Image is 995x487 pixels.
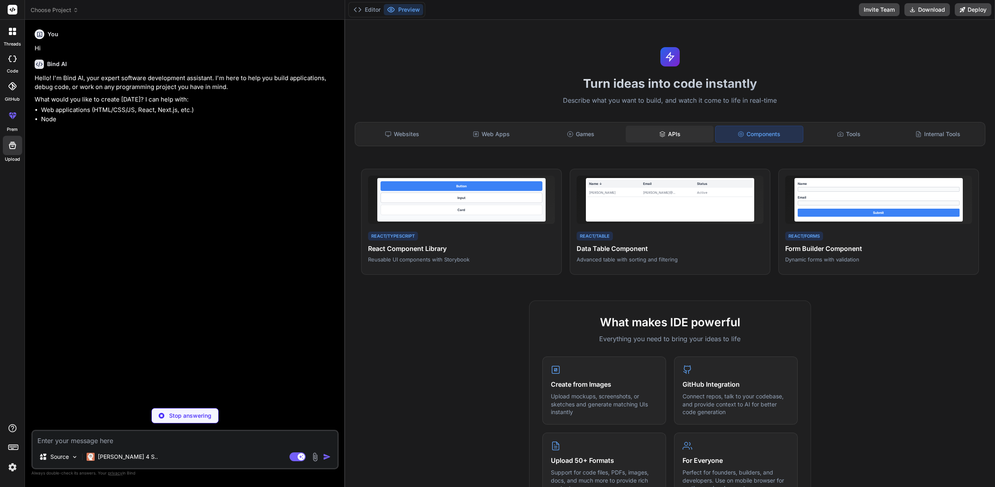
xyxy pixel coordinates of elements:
div: Input [381,193,542,203]
h4: GitHub Integration [683,379,789,389]
h4: For Everyone [683,456,789,465]
h6: Bind AI [47,60,67,68]
label: prem [7,126,18,133]
p: Stop answering [169,412,211,420]
span: Choose Project [31,6,79,14]
p: [PERSON_NAME] 4 S.. [98,453,158,461]
p: Reusable UI components with Storybook [368,256,555,263]
img: icon [323,453,331,461]
div: Games [537,126,624,143]
button: Deploy [955,3,991,16]
h4: Create from Images [551,379,658,389]
p: What would you like to create [DATE]? I can help with: [35,95,337,104]
button: Invite Team [859,3,900,16]
p: Everything you need to bring your ideas to life [542,334,798,344]
div: Email [798,195,960,200]
div: Submit [798,209,960,217]
p: Hello! I'm Bind AI, your expert software development assistant. I'm here to help you build applic... [35,74,337,92]
h6: You [48,30,58,38]
div: Button [381,181,542,191]
label: Upload [5,156,20,163]
div: Internal Tools [894,126,982,143]
p: Hi [35,44,337,53]
div: [PERSON_NAME]@... [643,190,697,195]
img: Claude 4 Sonnet [87,453,95,461]
div: [PERSON_NAME] [589,190,643,195]
div: Components [715,126,803,143]
h4: Form Builder Component [785,244,972,253]
li: Node [41,115,337,124]
div: Tools [805,126,892,143]
label: code [7,68,18,75]
h4: Data Table Component [577,244,763,253]
div: APIs [626,126,713,143]
div: Email [643,181,697,186]
p: Source [50,453,69,461]
img: settings [6,460,19,474]
label: GitHub [5,96,20,103]
div: React/Forms [785,232,823,241]
div: Status [697,181,751,186]
h1: Turn ideas into code instantly [350,76,990,91]
li: Web applications (HTML/CSS/JS, React, Next.js, etc.) [41,106,337,115]
img: Pick Models [71,454,78,460]
div: React/TypeScript [368,232,418,241]
h4: Upload 50+ Formats [551,456,658,465]
p: Dynamic forms with validation [785,256,972,263]
span: privacy [108,470,122,475]
p: Connect repos, talk to your codebase, and provide context to AI for better code generation [683,392,789,416]
p: Describe what you want to build, and watch it come to life in real-time [350,95,990,106]
h4: React Component Library [368,244,555,253]
p: Advanced table with sorting and filtering [577,256,763,263]
div: Name ↓ [589,181,643,186]
p: Upload mockups, screenshots, or sketches and generate matching UIs instantly [551,392,658,416]
div: Card [381,205,542,215]
button: Editor [350,4,384,15]
div: Web Apps [447,126,535,143]
div: Active [697,190,751,195]
div: Websites [358,126,446,143]
div: Name [798,181,960,186]
img: attachment [310,452,320,462]
div: React/Table [577,232,613,241]
h2: What makes IDE powerful [542,314,798,331]
label: threads [4,41,21,48]
button: Preview [384,4,423,15]
button: Download [904,3,950,16]
p: Always double-check its answers. Your in Bind [31,469,339,477]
